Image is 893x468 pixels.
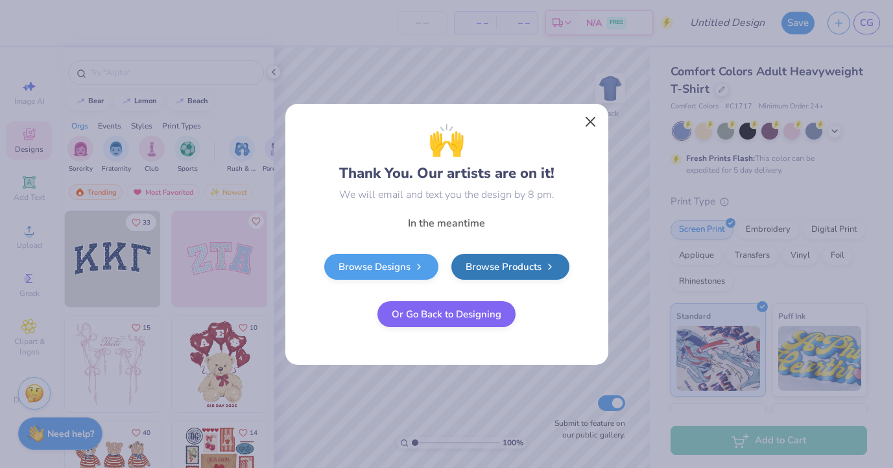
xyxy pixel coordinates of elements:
div: We will email and text you the design by 8 pm. [339,187,554,203]
span: In the meantime [408,216,485,230]
button: Close [578,109,602,134]
div: Thank You. Our artists are on it! [339,118,554,184]
button: Or Go Back to Designing [377,301,516,327]
a: Browse Products [451,254,569,280]
a: Browse Designs [324,254,438,280]
span: 🙌 [428,118,465,163]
